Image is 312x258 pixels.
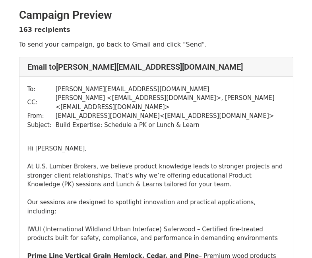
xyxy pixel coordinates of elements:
[27,111,56,121] td: From:
[56,111,285,121] td: [EMAIL_ADDRESS][DOMAIN_NAME] < [EMAIL_ADDRESS][DOMAIN_NAME] >
[56,85,285,94] td: [PERSON_NAME][EMAIL_ADDRESS][DOMAIN_NAME]
[56,121,285,130] td: Build Expertise: Schedule a PK or Lunch & Learn
[27,85,56,94] td: To:
[19,26,70,33] strong: 163 recipients
[19,8,293,22] h2: Campaign Preview
[19,40,293,49] p: To send your campaign, go back to Gmail and click "Send".
[56,94,285,111] td: [PERSON_NAME] < [EMAIL_ADDRESS][DOMAIN_NAME] >, [PERSON_NAME] < [EMAIL_ADDRESS][DOMAIN_NAME] >
[27,94,56,111] td: CC:
[27,121,56,130] td: Subject:
[27,62,285,72] h4: Email to [PERSON_NAME][EMAIL_ADDRESS][DOMAIN_NAME]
